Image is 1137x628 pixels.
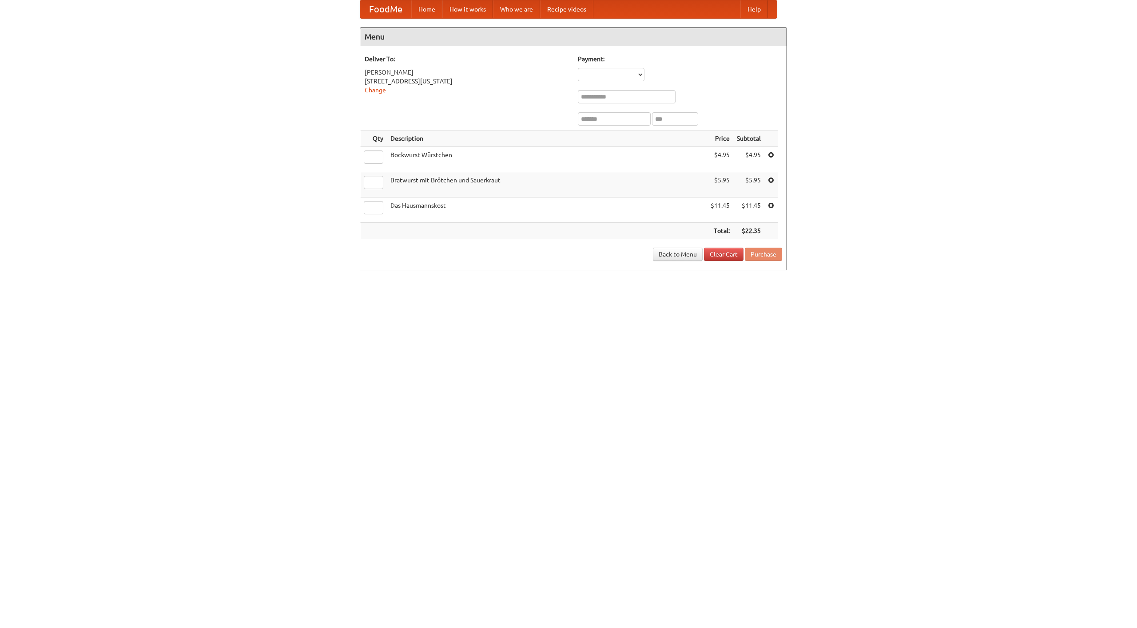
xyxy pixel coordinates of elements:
[387,130,707,147] th: Description
[733,172,764,197] td: $5.95
[733,147,764,172] td: $4.95
[365,87,386,94] a: Change
[707,147,733,172] td: $4.95
[733,130,764,147] th: Subtotal
[360,0,411,18] a: FoodMe
[442,0,493,18] a: How it works
[493,0,540,18] a: Who we are
[745,248,782,261] button: Purchase
[578,55,782,63] h5: Payment:
[707,172,733,197] td: $5.95
[365,55,569,63] h5: Deliver To:
[653,248,703,261] a: Back to Menu
[733,223,764,239] th: $22.35
[360,28,787,46] h4: Menu
[707,197,733,223] td: $11.45
[707,130,733,147] th: Price
[707,223,733,239] th: Total:
[733,197,764,223] td: $11.45
[360,130,387,147] th: Qty
[387,197,707,223] td: Das Hausmannskost
[365,77,569,86] div: [STREET_ADDRESS][US_STATE]
[704,248,743,261] a: Clear Cart
[411,0,442,18] a: Home
[365,68,569,77] div: [PERSON_NAME]
[540,0,593,18] a: Recipe videos
[387,172,707,197] td: Bratwurst mit Brötchen und Sauerkraut
[740,0,768,18] a: Help
[387,147,707,172] td: Bockwurst Würstchen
